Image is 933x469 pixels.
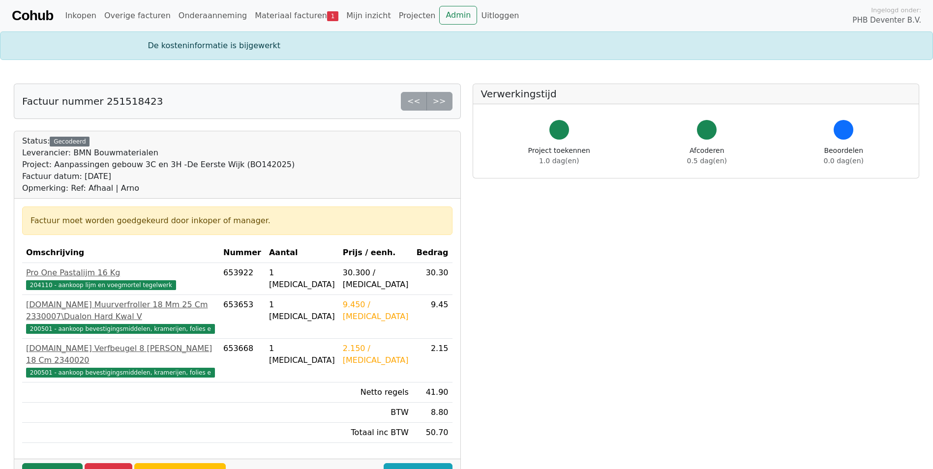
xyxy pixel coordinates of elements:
[339,403,413,423] td: BTW
[339,423,413,443] td: Totaal inc BTW
[871,5,921,15] span: Ingelogd onder:
[342,6,395,26] a: Mijn inzicht
[269,299,335,322] div: 1 [MEDICAL_DATA]
[100,6,175,26] a: Overige facturen
[26,343,215,366] div: [DOMAIN_NAME] Verfbeugel 8 [PERSON_NAME] 18 Cm 2340020
[824,157,864,165] span: 0.0 dag(en)
[22,159,295,171] div: Project: Aanpassingen gebouw 3C en 3H -De Eerste Wijk (BO142025)
[343,299,409,322] div: 9.450 / [MEDICAL_DATA]
[26,267,215,291] a: Pro One Pastalijm 16 Kg204110 - aankoop lijm en voegmortel tegelwerk
[219,243,265,263] th: Nummer
[22,135,295,194] div: Status:
[481,88,911,100] h5: Verwerkingstijd
[687,146,727,166] div: Afcoderen
[219,263,265,295] td: 653922
[219,295,265,339] td: 653653
[413,339,452,382] td: 2.15
[22,147,295,159] div: Leverancier: BMN Bouwmaterialen
[26,280,176,290] span: 204110 - aankoop lijm en voegmortel tegelwerk
[824,146,864,166] div: Beoordelen
[219,339,265,382] td: 653668
[395,6,440,26] a: Projecten
[477,6,523,26] a: Uitloggen
[327,11,338,21] span: 1
[30,215,444,227] div: Factuur moet worden goedgekeurd door inkoper of manager.
[687,157,727,165] span: 0.5 dag(en)
[539,157,579,165] span: 1.0 dag(en)
[61,6,100,26] a: Inkopen
[413,243,452,263] th: Bedrag
[269,343,335,366] div: 1 [MEDICAL_DATA]
[251,6,342,26] a: Materiaal facturen1
[265,243,339,263] th: Aantal
[26,299,215,334] a: [DOMAIN_NAME] Muurverfroller 18 Mm 25 Cm 2330007\Dualon Hard Kwal V200501 - aankoop bevestigingsm...
[852,15,921,26] span: PHB Deventer B.V.
[413,403,452,423] td: 8.80
[413,263,452,295] td: 30.30
[413,382,452,403] td: 41.90
[26,368,215,378] span: 200501 - aankoop bevestigingsmiddelen, kramerijen, folies e
[269,267,335,291] div: 1 [MEDICAL_DATA]
[413,423,452,443] td: 50.70
[175,6,251,26] a: Onderaanneming
[26,267,215,279] div: Pro One Pastalijm 16 Kg
[12,4,53,28] a: Cohub
[26,299,215,322] div: [DOMAIN_NAME] Muurverfroller 18 Mm 25 Cm 2330007\Dualon Hard Kwal V
[22,95,163,107] h5: Factuur nummer 251518423
[343,343,409,366] div: 2.150 / [MEDICAL_DATA]
[22,171,295,182] div: Factuur datum: [DATE]
[439,6,477,25] a: Admin
[339,382,413,403] td: Netto regels
[339,243,413,263] th: Prijs / eenh.
[142,40,791,52] div: De kosteninformatie is bijgewerkt
[50,137,90,147] div: Gecodeerd
[343,267,409,291] div: 30.300 / [MEDICAL_DATA]
[413,295,452,339] td: 9.45
[26,343,215,378] a: [DOMAIN_NAME] Verfbeugel 8 [PERSON_NAME] 18 Cm 2340020200501 - aankoop bevestigingsmiddelen, kram...
[528,146,590,166] div: Project toekennen
[26,324,215,334] span: 200501 - aankoop bevestigingsmiddelen, kramerijen, folies e
[22,243,219,263] th: Omschrijving
[22,182,295,194] div: Opmerking: Ref: Afhaal | Arno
